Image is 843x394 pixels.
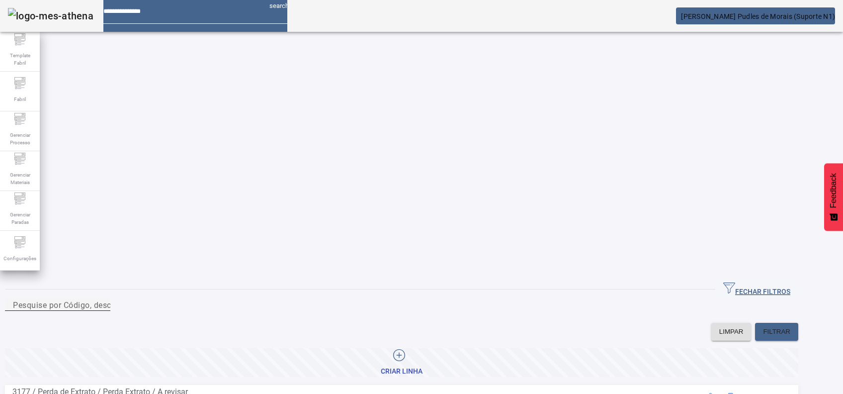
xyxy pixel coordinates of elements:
[8,8,93,24] img: logo-mes-athena
[5,208,35,229] span: Gerenciar Paradas
[5,348,798,377] button: Criar linha
[5,168,35,189] span: Gerenciar Materiais
[681,12,835,20] span: [PERSON_NAME] Pudles de Morais (Suporte N1)
[723,282,790,297] span: FECHAR FILTROS
[763,327,790,337] span: FILTRAR
[381,367,422,377] div: Criar linha
[13,300,277,309] mat-label: Pesquise por Código, descrição, descrição abreviada ou descrição SAP
[5,128,35,149] span: Gerenciar Processo
[0,252,39,265] span: Configurações
[824,163,843,231] button: Feedback - Mostrar pesquisa
[719,327,744,337] span: LIMPAR
[5,49,35,70] span: Template Fabril
[711,323,752,341] button: LIMPAR
[715,281,798,298] button: FECHAR FILTROS
[11,93,29,106] span: Fabril
[829,173,838,208] span: Feedback
[755,323,798,341] button: FILTRAR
